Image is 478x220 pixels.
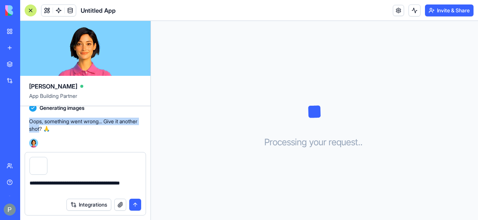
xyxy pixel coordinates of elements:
span: . [358,136,360,148]
img: logo [5,5,52,16]
button: Integrations [66,199,111,211]
span: . [360,136,363,148]
span: [PERSON_NAME] [29,82,77,91]
h3: Processing your request [264,136,365,148]
p: Oops, something went wrong... Give it another shot? 🙏 [29,118,142,133]
img: ACg8ocLnomHJUBzAr8iOPS62cr4tEf87y_FTmljQ-B-j0vts8gT9pA=s96-c [4,204,16,216]
span: App Building Partner [29,92,142,106]
img: Ella_00000_wcx2te.png [29,139,38,148]
span: Untitled App [81,6,116,15]
span: Generating images [40,104,84,112]
button: Invite & Share [425,4,474,16]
